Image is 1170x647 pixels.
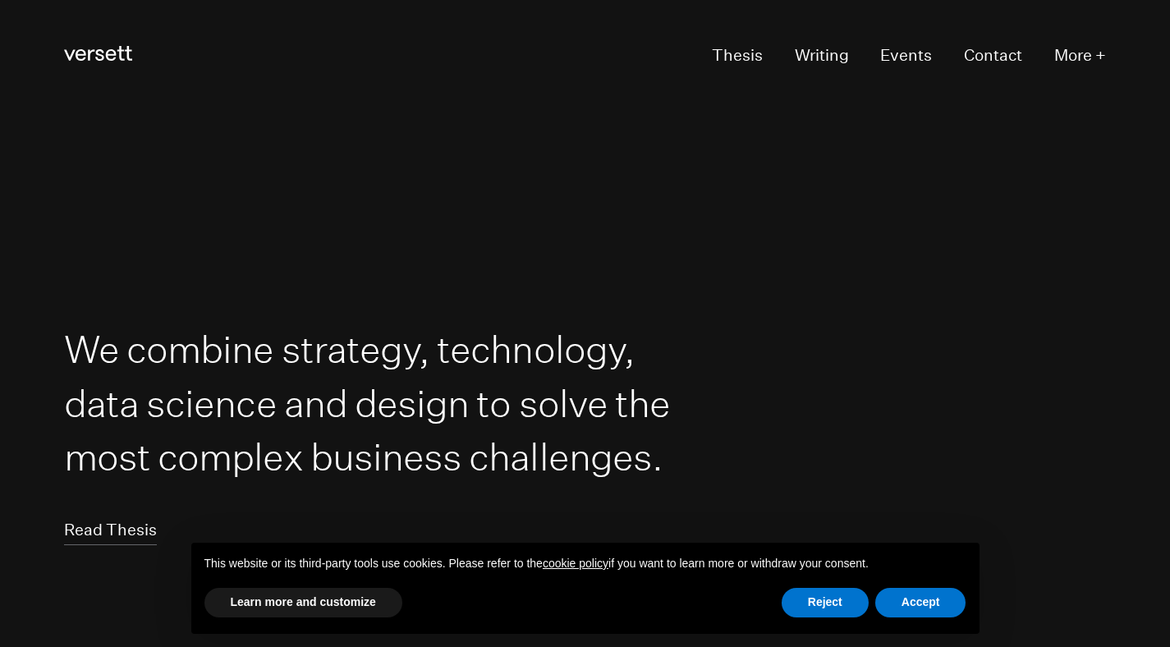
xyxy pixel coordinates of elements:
[543,557,608,570] a: cookie policy
[64,515,157,545] a: Read Thesis
[795,40,849,71] a: Writing
[880,40,932,71] a: Events
[712,40,763,71] a: Thesis
[875,588,966,617] button: Accept
[964,40,1022,71] a: Contact
[204,588,402,617] button: Learn more and customize
[1054,40,1106,71] button: More +
[782,588,869,617] button: Reject
[178,530,993,647] div: Notice
[191,543,980,585] div: This website or its third-party tools use cookies. Please refer to the if you want to learn more ...
[64,322,677,483] h1: We combine strategy, technology, data science and design to solve the most complex business chall...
